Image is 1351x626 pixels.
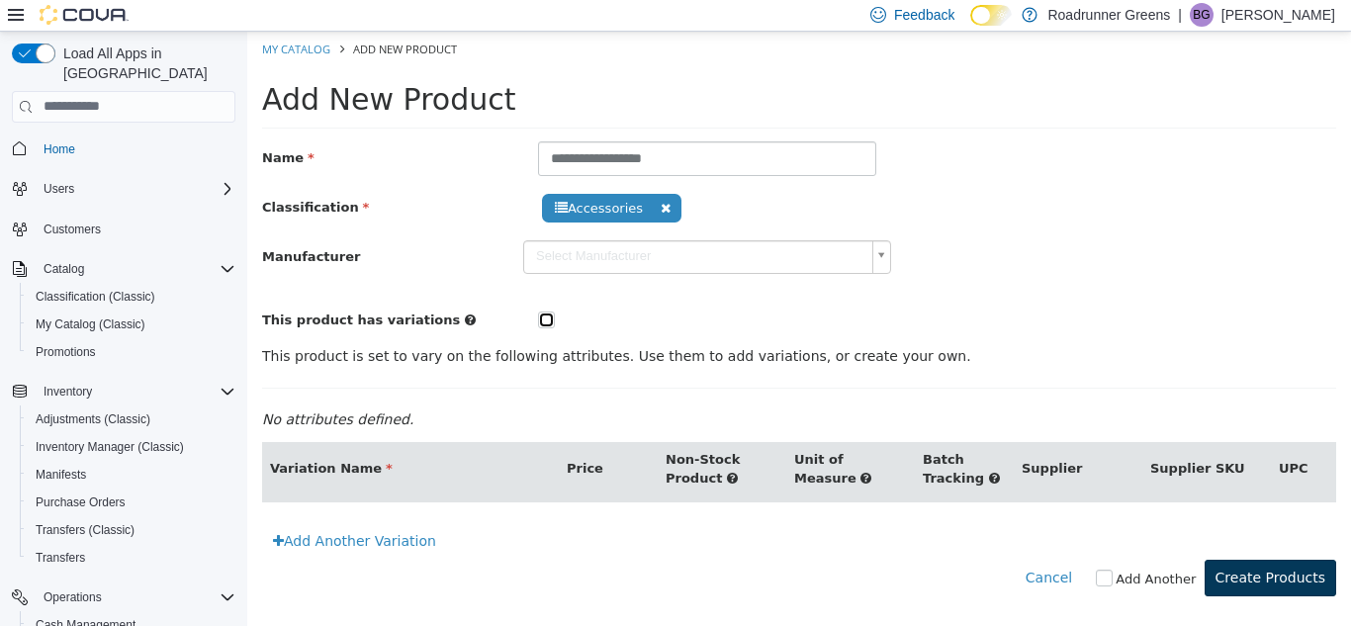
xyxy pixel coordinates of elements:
input: Dark Mode [970,5,1012,26]
span: Customers [44,222,101,237]
span: Feedback [894,5,954,25]
button: Operations [4,583,243,611]
span: Operations [44,589,102,605]
span: Classification (Classic) [28,285,235,309]
span: UPC [1032,429,1061,444]
a: Home [36,137,83,161]
button: Inventory [36,380,100,403]
p: | [1178,3,1182,27]
button: Cancel [777,528,836,565]
button: Inventory [4,378,243,405]
a: Customers [36,218,109,241]
span: Users [36,177,235,201]
span: Supplier [774,429,835,444]
span: Inventory [36,380,235,403]
span: Select Manufacturer [277,210,617,240]
span: Customers [36,217,235,241]
button: Catalog [36,257,92,281]
img: Cova [40,5,129,25]
button: Users [36,177,82,201]
button: Classification (Classic) [20,283,243,311]
span: Add New Product [15,50,269,85]
span: Promotions [28,340,235,364]
span: Transfers [28,546,235,570]
div: Brisa Garcia [1190,3,1214,27]
a: Transfers (Classic) [28,518,142,542]
span: Users [44,181,74,197]
span: My Catalog (Classic) [28,313,235,336]
span: Price [319,429,356,444]
span: Non-Stock Product [418,420,493,455]
p: This product is set to vary on the following attributes. Use them to add variations, or create yo... [15,314,1089,335]
span: Classification [15,168,122,183]
span: Transfers (Classic) [36,522,135,538]
em: No attributes defined. [15,380,166,396]
span: Add New Product [106,10,210,25]
a: Manifests [28,463,94,487]
button: Customers [4,215,243,243]
a: Adjustments (Classic) [28,407,158,431]
a: Promotions [28,340,104,364]
a: Inventory Manager (Classic) [28,435,192,459]
span: This product has variations [15,281,213,296]
span: Adjustments (Classic) [28,407,235,431]
a: My Catalog (Classic) [28,313,153,336]
button: Inventory Manager (Classic) [20,433,243,461]
span: Load All Apps in [GEOGRAPHIC_DATA] [55,44,235,83]
span: Batch Tracking [675,420,737,455]
button: My Catalog (Classic) [20,311,243,338]
span: Promotions [36,344,96,360]
span: Manifests [28,463,235,487]
span: Classification (Classic) [36,289,155,305]
span: Operations [36,585,235,609]
span: Unit of Measure [547,420,609,455]
span: Manufacturer [15,218,113,232]
span: Home [44,141,75,157]
button: Catalog [4,255,243,283]
a: Select Manufacturer [276,209,644,242]
a: Classification (Classic) [28,285,163,309]
span: Inventory Manager (Classic) [28,435,235,459]
span: My Catalog (Classic) [36,316,145,332]
span: Purchase Orders [36,494,126,510]
span: Manifests [36,467,86,483]
span: Inventory [44,384,92,400]
button: Manifests [20,461,243,489]
span: Name [15,119,67,134]
a: Transfers [28,546,93,570]
span: Accessories [295,162,434,191]
span: Catalog [44,261,84,277]
button: Users [4,175,243,203]
button: Adjustments (Classic) [20,405,243,433]
button: Transfers [20,544,243,572]
a: My Catalog [15,10,83,25]
p: Roadrunner Greens [1047,3,1170,27]
span: Supplier SKU [903,429,998,444]
button: Purchase Orders [20,489,243,516]
button: Home [4,134,243,163]
span: Adjustments (Classic) [36,411,150,427]
span: Dark Mode [970,26,971,27]
span: Variation Name [23,429,145,444]
span: Home [36,136,235,161]
button: Promotions [20,338,243,366]
button: Transfers (Classic) [20,516,243,544]
label: Add Another [868,538,948,558]
button: Create Products [957,528,1089,565]
a: Add Another Variation [15,492,200,528]
span: BG [1193,3,1210,27]
a: Purchase Orders [28,491,134,514]
button: Operations [36,585,110,609]
span: Catalog [36,257,235,281]
span: Purchase Orders [28,491,235,514]
span: Inventory Manager (Classic) [36,439,184,455]
span: Transfers (Classic) [28,518,235,542]
p: [PERSON_NAME] [1221,3,1335,27]
span: Transfers [36,550,85,566]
